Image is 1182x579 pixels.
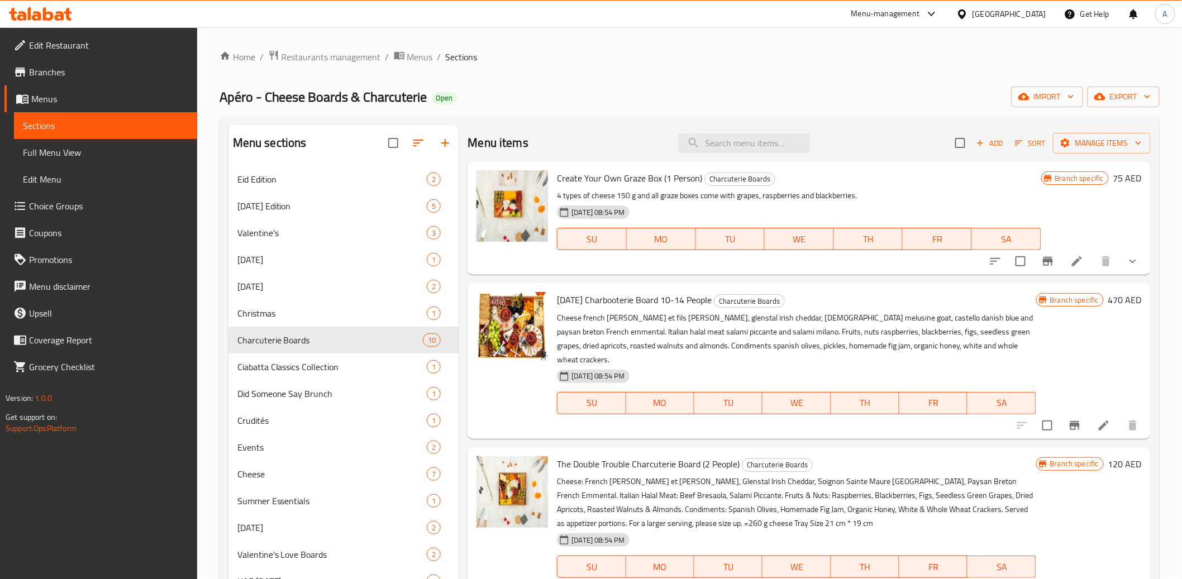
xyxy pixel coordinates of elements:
[903,228,972,250] button: FR
[557,170,702,186] span: Create Your Own Graze Box (1 Person)
[237,280,427,293] div: Halloween
[4,353,197,380] a: Grocery Checklist
[1061,412,1088,439] button: Branch-specific-item
[976,231,1037,247] span: SA
[29,333,188,347] span: Coverage Report
[973,8,1046,20] div: [GEOGRAPHIC_DATA]
[385,50,389,64] li: /
[233,135,307,151] h2: Menu sections
[834,228,903,250] button: TH
[446,50,478,64] span: Sections
[220,84,427,109] span: Apéro - Cheese Boards & Charcuterie
[557,475,1036,530] p: Cheese: French [PERSON_NAME] et [PERSON_NAME], Glenstal Irish Cheddar, Soignon Sainte Maure [GEOG...
[476,456,548,528] img: The Double Trouble Charcuterie Board (2 People)
[427,199,441,213] div: items
[407,50,433,64] span: Menus
[972,559,1031,575] span: SA
[1126,255,1140,268] svg: Show Choices
[405,130,432,156] span: Sort sections
[35,391,52,405] span: 1.0.0
[237,199,427,213] div: Ramadan Edition
[427,549,440,560] span: 2
[557,189,1041,203] p: 4 types of cheese 150 g and all graze boxes come with grapes, raspberries and blackberries.
[31,92,188,106] span: Menus
[972,135,1008,152] span: Add item
[228,461,459,487] div: Cheese7
[1163,8,1167,20] span: A
[268,50,381,64] a: Restaurants management
[228,273,459,300] div: [DATE]2
[1088,87,1160,107] button: export
[904,559,963,575] span: FR
[765,228,834,250] button: WE
[1012,135,1048,152] button: Sort
[237,253,427,266] span: [DATE]
[427,414,441,427] div: items
[29,280,188,293] span: Menu disclaimer
[476,292,548,363] img: Halloween Charbooterie Board 10-14 People
[562,231,622,247] span: SU
[1113,170,1142,186] h6: 75 AED
[237,360,427,374] div: Ciabatta Classics Collection
[1108,292,1142,308] h6: 470 AED
[694,392,762,414] button: TU
[1008,135,1053,152] span: Sort items
[967,392,1036,414] button: SA
[427,415,440,426] span: 1
[1046,458,1103,469] span: Branch specific
[228,380,459,407] div: Did Someone Say Brunch1
[237,173,427,186] span: Eid Edition
[427,308,440,319] span: 1
[1015,137,1046,150] span: Sort
[282,50,381,64] span: Restaurants management
[557,228,627,250] button: SU
[4,327,197,353] a: Coverage Report
[394,50,433,64] a: Menus
[831,556,899,578] button: TH
[228,193,459,219] div: [DATE] Edition5
[762,392,831,414] button: WE
[562,395,621,411] span: SU
[14,166,197,193] a: Edit Menu
[432,92,457,105] div: Open
[678,133,810,153] input: search
[237,226,427,240] span: Valentine's
[836,559,895,575] span: TH
[237,307,427,320] span: Christmas
[1093,248,1119,275] button: delete
[29,39,188,52] span: Edit Restaurant
[626,392,694,414] button: MO
[699,395,758,411] span: TU
[562,559,621,575] span: SU
[1012,87,1083,107] button: import
[6,421,77,436] a: Support.OpsPlatform
[831,392,899,414] button: TH
[468,135,528,151] h2: Menu items
[228,166,459,193] div: Eid Edition2
[762,556,831,578] button: WE
[567,371,629,381] span: [DATE] 08:54 PM
[769,231,830,247] span: WE
[237,333,423,347] span: Charcuterie Boards
[557,456,740,472] span: The Double Trouble Charcuterie Board (2 People)
[838,231,899,247] span: TH
[427,360,441,374] div: items
[237,548,427,561] div: Valentine's Love Boards
[1009,250,1032,273] span: Select to update
[631,395,690,411] span: MO
[437,50,441,64] li: /
[851,7,920,21] div: Menu-management
[228,219,459,246] div: Valentine's3
[1119,248,1146,275] button: show more
[237,280,427,293] span: [DATE]
[4,85,197,112] a: Menus
[29,253,188,266] span: Promotions
[427,442,440,453] span: 2
[4,273,197,300] a: Menu disclaimer
[557,556,626,578] button: SU
[631,231,692,247] span: MO
[228,434,459,461] div: Events2
[4,193,197,219] a: Choice Groups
